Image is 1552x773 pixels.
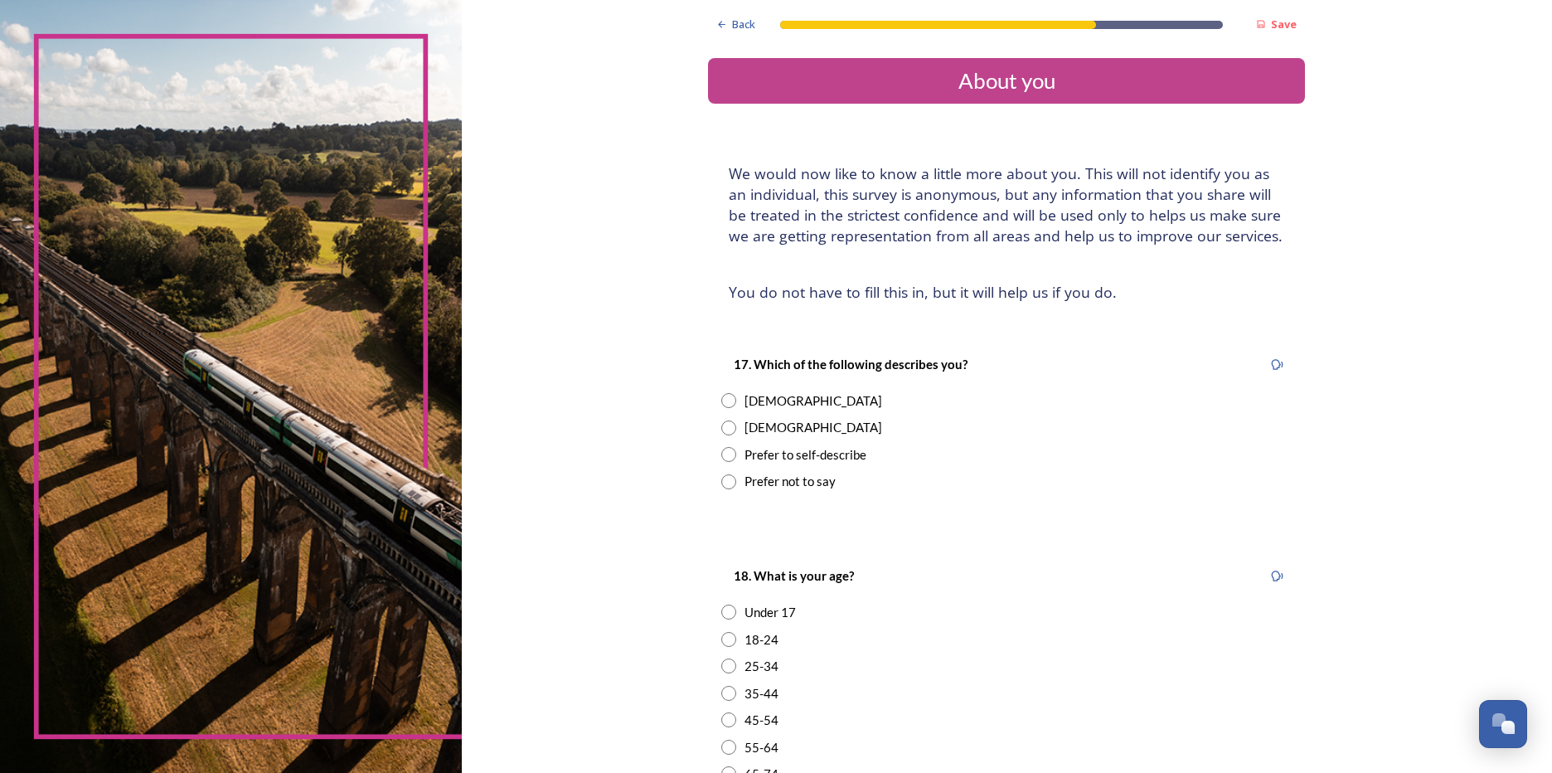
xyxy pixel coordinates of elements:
[734,568,854,583] strong: 18. What is your age?
[744,472,836,491] div: Prefer not to say
[744,445,866,464] div: Prefer to self-describe
[744,603,796,622] div: Under 17
[744,418,882,437] div: [DEMOGRAPHIC_DATA]
[744,711,778,730] div: 45-54
[732,17,755,32] span: Back
[744,391,882,411] div: [DEMOGRAPHIC_DATA]
[744,657,778,676] div: 25-34
[744,684,778,703] div: 35-44
[729,163,1284,246] h4: We would now like to know a little more about you. This will not identify you as an individual, t...
[1479,700,1527,748] button: Open Chat
[734,357,968,372] strong: 17. Which of the following describes you?
[729,282,1284,303] h4: You do not have to fill this in, but it will help us if you do.
[744,630,778,649] div: 18-24
[715,65,1298,97] div: About you
[744,738,778,757] div: 55-64
[1271,17,1297,32] strong: Save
